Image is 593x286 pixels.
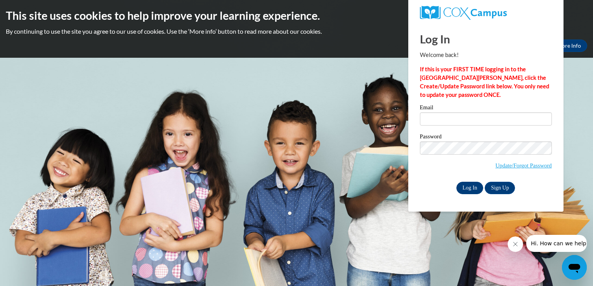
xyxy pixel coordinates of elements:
[526,235,587,252] iframe: Message from company
[420,134,552,141] label: Password
[485,182,515,194] a: Sign Up
[420,6,552,20] a: COX Campus
[508,236,523,252] iframe: Close message
[420,105,552,112] label: Email
[551,40,587,52] a: More Info
[420,66,549,98] strong: If this is your FIRST TIME logging in to the [GEOGRAPHIC_DATA][PERSON_NAME], click the Create/Upd...
[420,6,507,20] img: COX Campus
[5,5,63,12] span: Hi. How can we help?
[420,51,552,59] p: Welcome back!
[496,162,552,169] a: Update/Forgot Password
[6,8,587,23] h2: This site uses cookies to help improve your learning experience.
[420,31,552,47] h1: Log In
[456,182,484,194] input: Log In
[6,27,587,36] p: By continuing to use the site you agree to our use of cookies. Use the ‘More info’ button to read...
[562,255,587,280] iframe: Button to launch messaging window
